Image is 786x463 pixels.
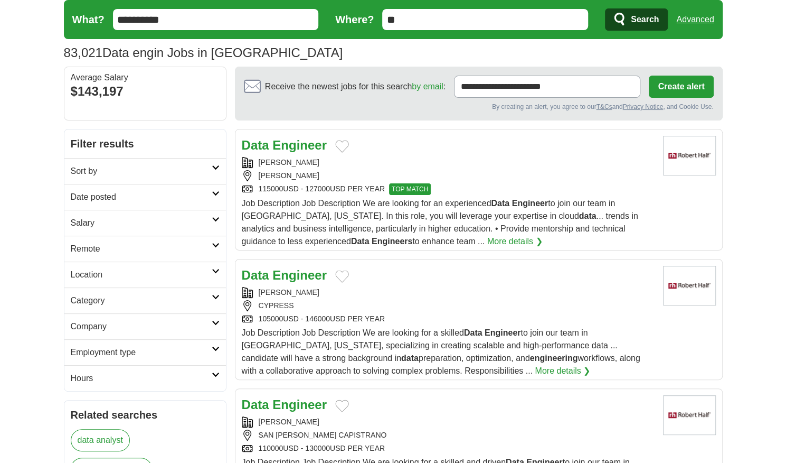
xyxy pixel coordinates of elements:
[71,165,212,178] h2: Sort by
[412,82,443,91] a: by email
[242,430,655,441] div: SAN [PERSON_NAME] CAPISTRANO
[242,397,327,412] a: Data Engineer
[259,418,319,426] a: [PERSON_NAME]
[272,268,327,282] strong: Engineer
[596,103,612,110] a: T&Cs
[259,288,319,297] a: [PERSON_NAME]
[259,158,319,166] a: [PERSON_NAME]
[351,237,370,246] strong: Data
[335,400,349,412] button: Add to favorite jobs
[71,217,212,229] h2: Salary
[242,397,269,412] strong: Data
[64,210,226,236] a: Salary
[242,183,655,195] div: 115000USD - 127000USD PER YEAR
[242,268,327,282] a: Data Engineer
[64,43,102,62] span: 83,021
[64,313,226,339] a: Company
[64,129,226,158] h2: Filter results
[579,211,596,220] strong: data
[71,429,130,451] a: data analyst
[605,8,668,31] button: Search
[64,288,226,313] a: Category
[335,12,374,27] label: Where?
[71,82,220,101] div: $143,197
[622,103,663,110] a: Privacy Notice
[649,76,713,98] button: Create alert
[64,262,226,288] a: Location
[335,270,349,283] button: Add to favorite jobs
[372,237,412,246] strong: Engineers
[663,395,716,435] img: Robert Half logo
[64,236,226,262] a: Remote
[242,138,269,152] strong: Data
[242,328,640,375] span: Job Description Job Description We are looking for a skilled to join our team in [GEOGRAPHIC_DATA...
[242,199,638,246] span: Job Description Job Description We are looking for an experienced to join our team in [GEOGRAPHIC...
[64,339,226,365] a: Employment type
[242,443,655,454] div: 110000USD - 130000USD PER YEAR
[631,9,659,30] span: Search
[71,372,212,385] h2: Hours
[71,320,212,333] h2: Company
[242,170,655,181] div: [PERSON_NAME]
[663,136,716,175] img: Robert Half logo
[64,158,226,184] a: Sort by
[464,328,482,337] strong: Data
[491,199,509,208] strong: Data
[487,235,543,248] a: More details ❯
[401,354,419,363] strong: data
[530,354,578,363] strong: engineering
[71,346,212,359] h2: Employment type
[244,102,714,112] div: By creating an alert, you agree to our and , and Cookie Use.
[242,138,327,152] a: Data Engineer
[71,294,212,307] h2: Category
[272,138,327,152] strong: Engineer
[535,365,590,377] a: More details ❯
[485,328,520,337] strong: Engineer
[64,184,226,210] a: Date posted
[64,45,343,60] h1: Data engin Jobs in [GEOGRAPHIC_DATA]
[335,140,349,153] button: Add to favorite jobs
[389,183,431,195] span: TOP MATCH
[64,365,226,391] a: Hours
[242,313,655,325] div: 105000USD - 146000USD PER YEAR
[71,243,212,255] h2: Remote
[676,9,714,30] a: Advanced
[71,268,212,281] h2: Location
[71,73,220,82] div: Average Salary
[512,199,547,208] strong: Engineer
[265,80,446,93] span: Receive the newest jobs for this search :
[71,407,220,423] h2: Related searches
[242,268,269,282] strong: Data
[72,12,105,27] label: What?
[663,266,716,305] img: Robert Half logo
[242,300,655,311] div: CYPRESS
[71,191,212,203] h2: Date posted
[272,397,327,412] strong: Engineer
